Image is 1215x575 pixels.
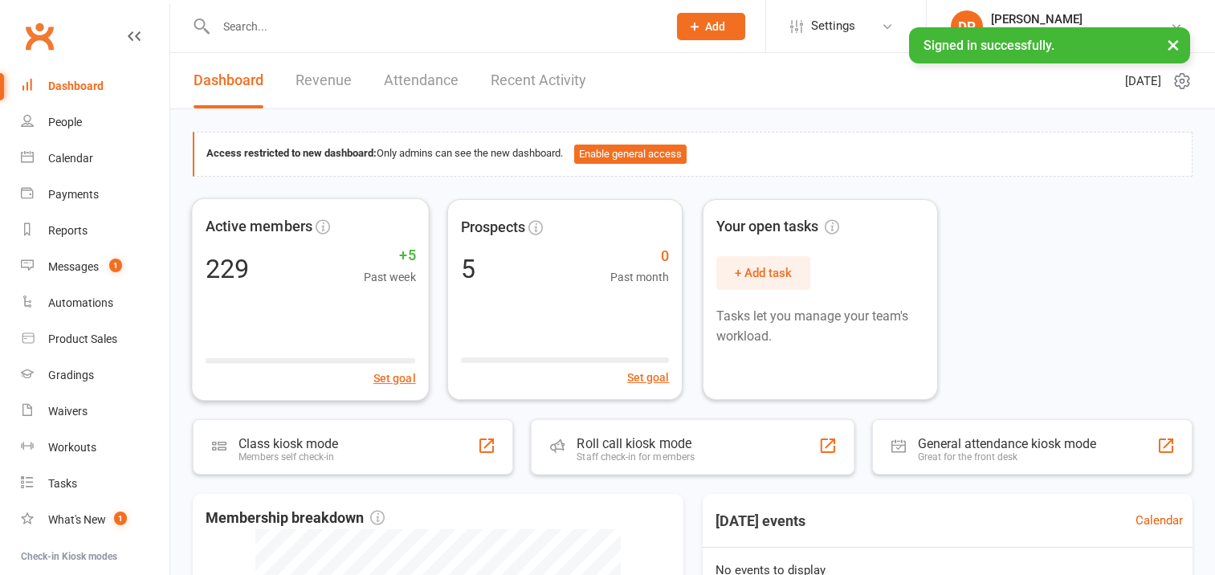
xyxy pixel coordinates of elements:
[716,256,810,290] button: + Add task
[206,507,385,530] span: Membership breakdown
[19,16,59,56] a: Clubworx
[811,8,855,44] span: Settings
[206,145,1180,164] div: Only admins can see the new dashboard.
[1159,27,1188,62] button: ×
[384,53,459,108] a: Attendance
[577,451,695,463] div: Staff check-in for members
[48,477,77,490] div: Tasks
[48,332,117,345] div: Product Sales
[918,451,1096,463] div: Great for the front desk
[577,435,695,451] div: Roll call kiosk mode
[239,436,338,451] div: Class kiosk mode
[21,213,169,249] a: Reports
[206,147,377,159] strong: Access restricted to new dashboard:
[48,369,94,381] div: Gradings
[705,20,725,33] span: Add
[923,38,1054,53] span: Signed in successfully.
[296,53,352,108] a: Revenue
[574,145,687,164] button: Enable general access
[703,507,818,536] h3: [DATE] events
[109,259,122,272] span: 1
[364,244,416,267] span: +5
[491,53,586,108] a: Recent Activity
[206,255,250,281] div: 229
[239,451,338,463] div: Members self check-in
[21,466,169,502] a: Tasks
[48,441,96,454] div: Workouts
[194,53,263,108] a: Dashboard
[364,267,416,286] span: Past week
[21,285,169,321] a: Automations
[48,513,106,526] div: What's New
[611,244,670,267] span: 0
[48,296,113,309] div: Automations
[48,116,82,128] div: People
[991,27,1170,41] div: Altered States Fitness & Martial Arts
[21,394,169,430] a: Waivers
[48,80,104,92] div: Dashboard
[21,177,169,213] a: Payments
[1125,71,1161,91] span: [DATE]
[677,13,745,40] button: Add
[21,321,169,357] a: Product Sales
[991,12,1170,27] div: [PERSON_NAME]
[716,215,839,239] span: Your open tasks
[21,249,169,285] a: Messages 1
[48,188,99,201] div: Payments
[21,104,169,141] a: People
[211,15,656,38] input: Search...
[206,214,312,238] span: Active members
[611,267,670,285] span: Past month
[21,141,169,177] a: Calendar
[21,357,169,394] a: Gradings
[461,255,475,281] div: 5
[1135,511,1183,530] a: Calendar
[628,368,670,385] button: Set goal
[48,405,88,418] div: Waivers
[21,502,169,538] a: What's New1
[48,260,99,273] div: Messages
[48,152,93,165] div: Calendar
[21,68,169,104] a: Dashboard
[21,430,169,466] a: Workouts
[48,224,88,237] div: Reports
[918,436,1096,451] div: General attendance kiosk mode
[373,369,416,387] button: Set goal
[716,306,924,347] p: Tasks let you manage your team's workload.
[114,512,127,525] span: 1
[461,215,525,239] span: Prospects
[951,10,983,43] div: DP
